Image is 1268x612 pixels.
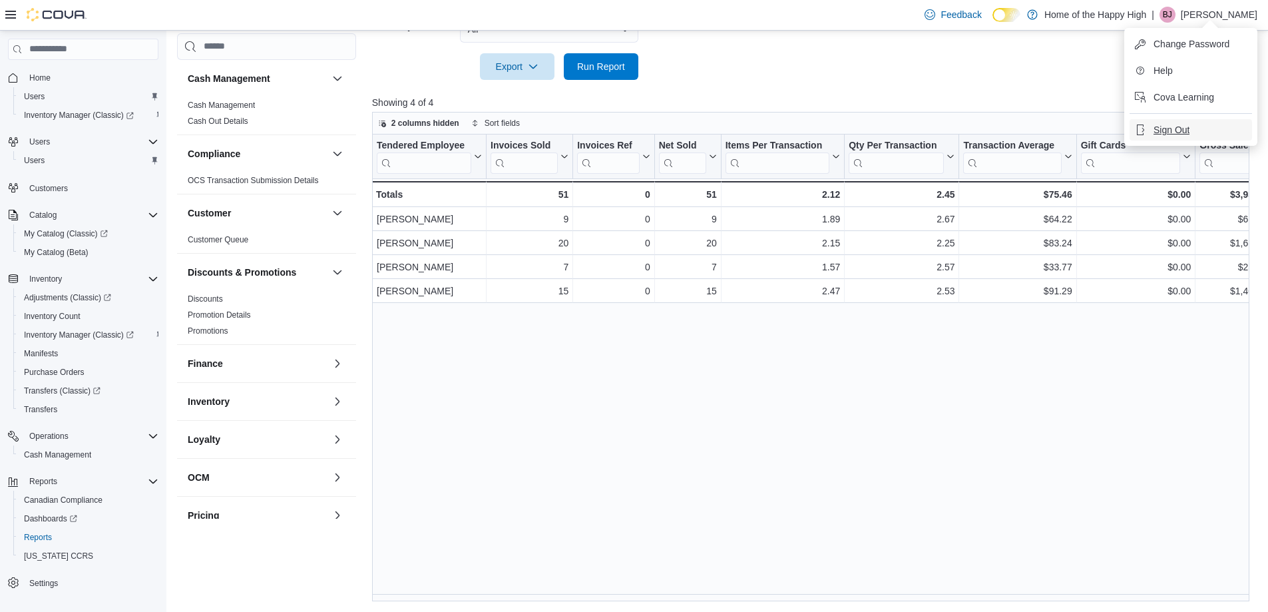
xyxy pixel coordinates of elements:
[188,509,327,522] button: Pricing
[577,283,650,299] div: 0
[29,431,69,442] span: Operations
[963,186,1072,202] div: $75.46
[24,473,158,489] span: Reports
[24,179,158,196] span: Customers
[1160,7,1175,23] div: Bobbi Jean Kay
[1080,211,1191,227] div: $0.00
[19,153,50,168] a: Users
[466,115,525,131] button: Sort fields
[1154,64,1173,77] span: Help
[329,356,345,372] button: Finance
[188,509,219,522] h3: Pricing
[188,310,251,320] span: Promotion Details
[177,291,356,344] div: Discounts & Promotions
[849,140,944,174] div: Qty Per Transaction
[19,89,158,105] span: Users
[1130,119,1252,141] button: Sign Out
[24,134,55,150] button: Users
[491,283,568,299] div: 15
[24,473,63,489] button: Reports
[188,294,223,304] a: Discounts
[658,186,716,202] div: 51
[1044,7,1146,23] p: Home of the Happy High
[188,357,223,370] h3: Finance
[13,288,164,307] a: Adjustments (Classic)
[13,243,164,262] button: My Catalog (Beta)
[373,115,465,131] button: 2 columns hidden
[188,206,327,220] button: Customer
[19,107,158,123] span: Inventory Manager (Classic)
[19,383,106,399] a: Transfers (Classic)
[188,357,327,370] button: Finance
[480,53,554,80] button: Export
[19,529,57,545] a: Reports
[3,472,164,491] button: Reports
[188,176,319,185] a: OCS Transaction Submission Details
[29,476,57,487] span: Reports
[849,211,954,227] div: 2.67
[29,274,62,284] span: Inventory
[188,101,255,110] a: Cash Management
[577,235,650,251] div: 0
[188,147,240,160] h3: Compliance
[188,433,220,446] h3: Loyalty
[24,292,111,303] span: Adjustments (Classic)
[188,326,228,336] a: Promotions
[24,450,91,460] span: Cash Management
[24,180,73,196] a: Customers
[188,266,296,279] h3: Discounts & Promotions
[726,259,841,275] div: 1.57
[24,428,74,444] button: Operations
[941,8,981,21] span: Feedback
[19,290,116,306] a: Adjustments (Classic)
[19,327,158,343] span: Inventory Manager (Classic)
[24,228,108,239] span: My Catalog (Classic)
[19,153,158,168] span: Users
[177,172,356,194] div: Compliance
[377,283,482,299] div: [PERSON_NAME]
[3,68,164,87] button: Home
[491,235,568,251] div: 20
[963,140,1061,153] div: Transaction Average
[849,259,954,275] div: 2.57
[188,294,223,304] span: Discounts
[24,330,134,340] span: Inventory Manager (Classic)
[377,259,482,275] div: [PERSON_NAME]
[725,140,840,174] button: Items Per Transaction
[24,271,158,287] span: Inventory
[24,311,81,322] span: Inventory Count
[188,147,327,160] button: Compliance
[488,53,546,80] span: Export
[3,270,164,288] button: Inventory
[19,346,158,362] span: Manifests
[13,106,164,125] a: Inventory Manager (Classic)
[377,140,471,174] div: Tendered Employee
[377,140,482,174] button: Tendered Employee
[177,232,356,253] div: Customer
[188,234,248,245] span: Customer Queue
[19,308,86,324] a: Inventory Count
[19,402,158,418] span: Transfers
[29,73,51,83] span: Home
[24,428,158,444] span: Operations
[1080,235,1191,251] div: $0.00
[13,224,164,243] a: My Catalog (Classic)
[24,367,85,378] span: Purchase Orders
[849,283,954,299] div: 2.53
[372,96,1259,109] p: Showing 4 of 4
[3,206,164,224] button: Catalog
[24,575,158,591] span: Settings
[659,259,717,275] div: 7
[1154,91,1214,104] span: Cova Learning
[1181,7,1257,23] p: [PERSON_NAME]
[188,100,255,111] span: Cash Management
[963,259,1072,275] div: $33.77
[29,578,58,589] span: Settings
[491,259,568,275] div: 7
[188,471,327,484] button: OCM
[1080,140,1191,174] button: Gift Cards
[1154,123,1189,137] span: Sign Out
[725,186,840,202] div: 2.12
[177,97,356,135] div: Cash Management
[19,364,158,380] span: Purchase Orders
